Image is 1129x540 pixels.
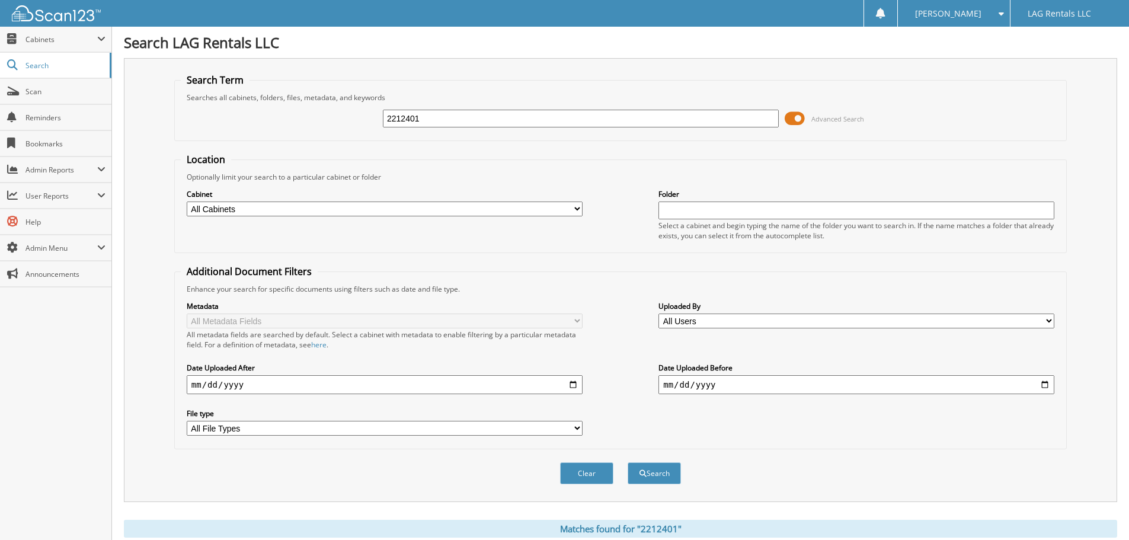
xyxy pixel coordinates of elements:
[25,87,105,97] span: Scan
[12,5,101,21] img: scan123-logo-white.svg
[187,301,583,311] label: Metadata
[811,114,864,123] span: Advanced Search
[181,74,250,87] legend: Search Term
[124,33,1117,52] h1: Search LAG Rentals LLC
[187,189,583,199] label: Cabinet
[187,375,583,394] input: start
[25,243,97,253] span: Admin Menu
[915,10,981,17] span: [PERSON_NAME]
[187,363,583,373] label: Date Uploaded After
[25,60,104,71] span: Search
[124,520,1117,538] div: Matches found for "2212401"
[25,139,105,149] span: Bookmarks
[658,375,1054,394] input: end
[658,189,1054,199] label: Folder
[187,408,583,418] label: File type
[181,153,231,166] legend: Location
[181,172,1060,182] div: Optionally limit your search to a particular cabinet or folder
[181,284,1060,294] div: Enhance your search for specific documents using filters such as date and file type.
[25,217,105,227] span: Help
[25,165,97,175] span: Admin Reports
[25,269,105,279] span: Announcements
[25,113,105,123] span: Reminders
[560,462,613,484] button: Clear
[658,301,1054,311] label: Uploaded By
[658,221,1054,241] div: Select a cabinet and begin typing the name of the folder you want to search in. If the name match...
[628,462,681,484] button: Search
[187,330,583,350] div: All metadata fields are searched by default. Select a cabinet with metadata to enable filtering b...
[1028,10,1091,17] span: LAG Rentals LLC
[658,363,1054,373] label: Date Uploaded Before
[181,265,318,278] legend: Additional Document Filters
[25,191,97,201] span: User Reports
[311,340,327,350] a: here
[181,92,1060,103] div: Searches all cabinets, folders, files, metadata, and keywords
[25,34,97,44] span: Cabinets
